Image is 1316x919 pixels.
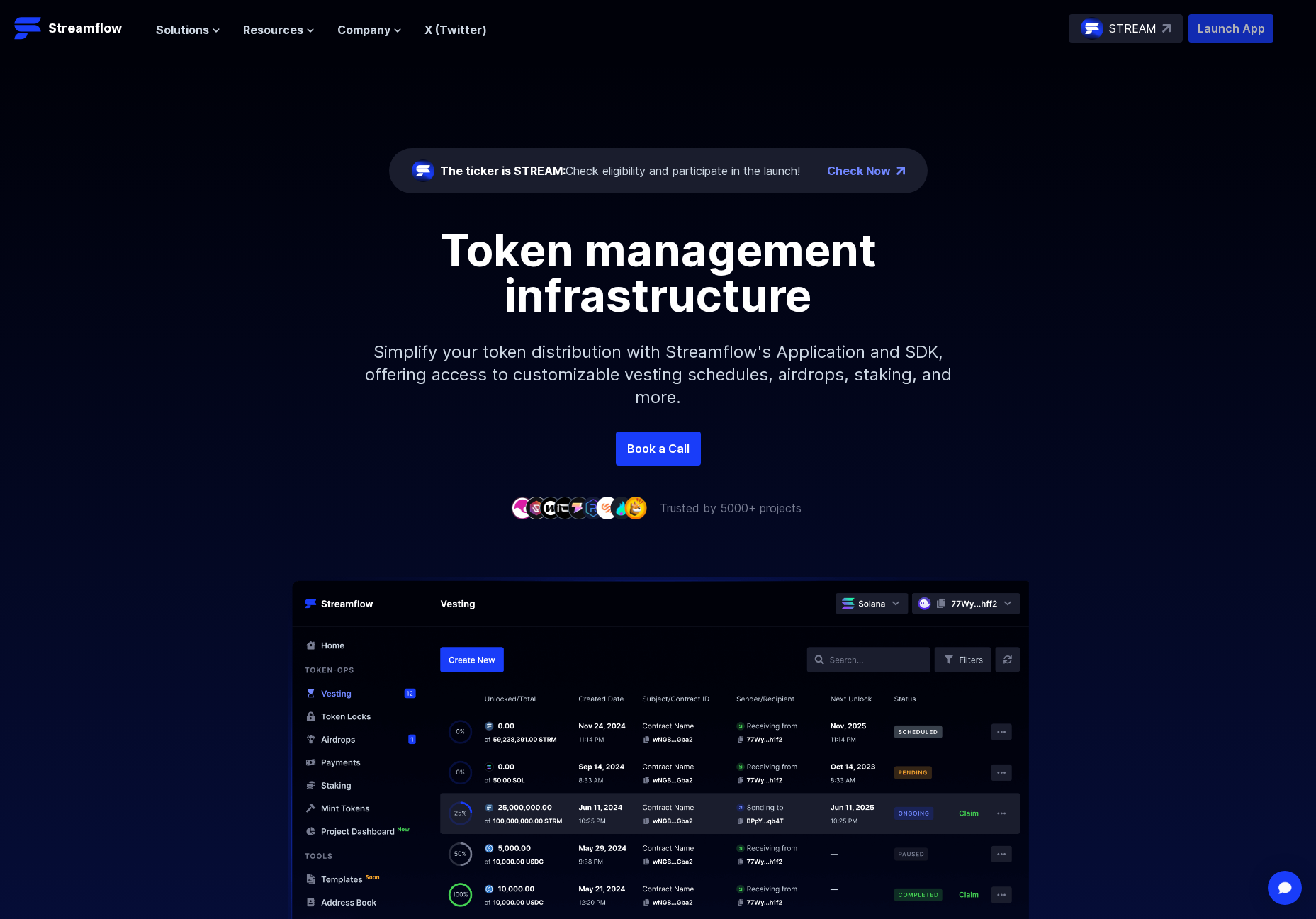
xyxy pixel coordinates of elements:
[1081,17,1103,40] img: streamflow-logo-circle.png
[616,432,701,466] a: Book a Call
[337,21,402,38] button: Company
[440,164,566,178] span: The ticker is STREAM:
[525,497,548,519] img: company-2
[440,162,800,179] div: Check eligibility and participate in the launch!
[412,159,434,182] img: streamflow-logo-circle.png
[1268,871,1302,905] div: Open Intercom Messenger
[1109,20,1157,37] p: STREAM
[156,21,220,38] button: Solutions
[14,14,43,43] img: Streamflow Logo
[827,162,891,179] a: Check Now
[1188,14,1273,43] button: Launch App
[568,497,590,519] img: company-5
[424,23,487,37] a: X (Twitter)
[156,21,209,38] span: Solutions
[354,318,963,432] p: Simplify your token distribution with Streamflow's Application and SDK, offering access to custom...
[610,497,633,519] img: company-8
[243,21,315,38] button: Resources
[48,18,122,38] p: Streamflow
[539,497,562,519] img: company-3
[582,497,604,519] img: company-6
[511,497,534,519] img: company-1
[339,227,977,318] h1: Token management infrastructure
[14,14,142,43] a: Streamflow
[624,497,647,519] img: company-9
[337,21,390,38] span: Company
[896,167,905,175] img: top-right-arrow.png
[660,500,802,517] p: Trusted by 5000+ projects
[553,497,576,519] img: company-4
[1162,24,1171,33] img: top-right-arrow.svg
[243,21,303,38] span: Resources
[1069,14,1183,43] a: STREAM
[596,497,619,519] img: company-7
